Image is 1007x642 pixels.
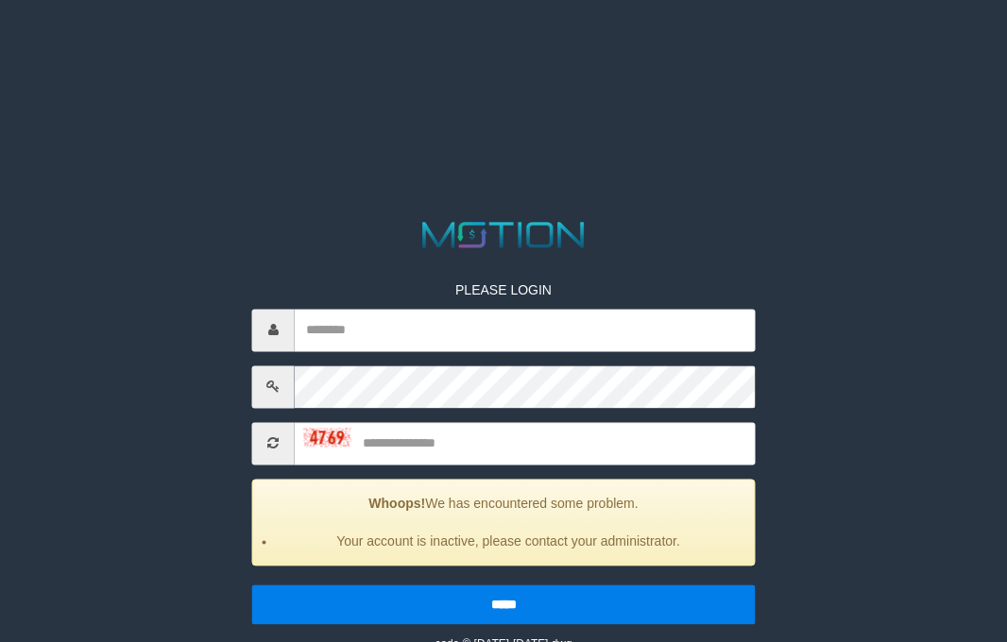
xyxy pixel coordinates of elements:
[416,217,592,252] img: MOTION_logo.png
[277,532,741,550] li: Your account is inactive, please contact your administrator.
[304,428,351,447] img: captcha
[252,280,756,299] p: PLEASE LOGIN
[368,496,425,511] strong: Whoops!
[252,479,756,566] div: We has encountered some problem.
